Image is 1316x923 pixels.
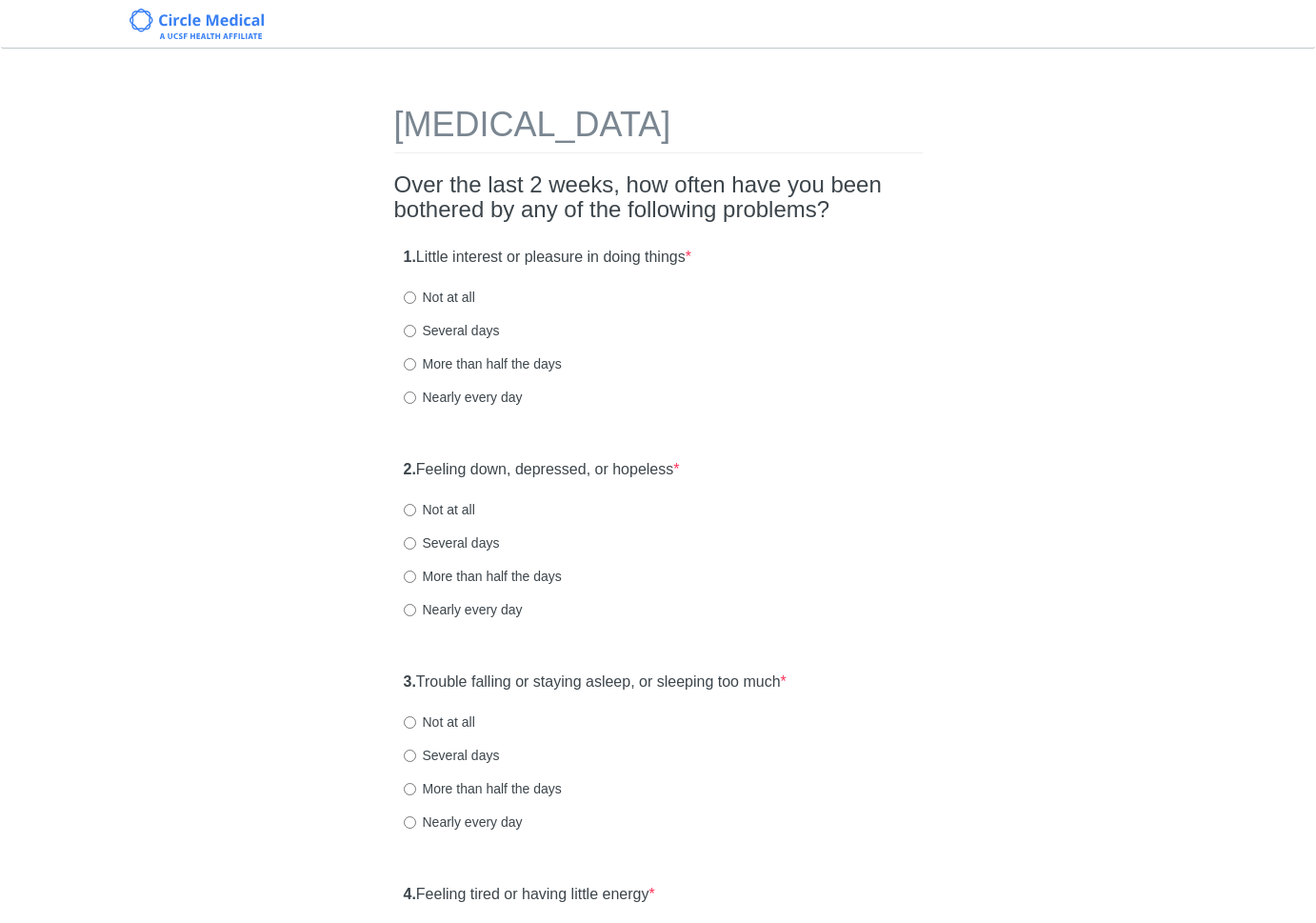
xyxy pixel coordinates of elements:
[394,106,923,153] h1: [MEDICAL_DATA]
[404,288,475,307] label: Not at all
[404,504,416,516] input: Not at all
[404,813,523,832] label: Nearly every day
[404,746,500,765] label: Several days
[404,321,500,340] label: Several days
[404,604,416,616] input: Nearly every day
[404,779,562,798] label: More than half the days
[404,571,416,583] input: More than half the days
[404,391,416,404] input: Nearly every day
[404,537,416,550] input: Several days
[404,567,562,586] label: More than half the days
[404,249,416,265] strong: 1.
[404,500,475,519] label: Not at all
[404,816,416,829] input: Nearly every day
[404,533,500,552] label: Several days
[404,672,787,693] label: Trouble falling or staying asleep, or sleeping too much
[404,750,416,762] input: Several days
[404,600,523,619] label: Nearly every day
[130,9,264,39] img: Circle Medical Logo
[404,291,416,304] input: Not at all
[404,354,562,373] label: More than half the days
[404,461,416,477] strong: 2.
[404,388,523,407] label: Nearly every day
[404,247,691,269] label: Little interest or pleasure in doing things
[404,712,475,732] label: Not at all
[394,172,923,223] h2: Over the last 2 weeks, how often have you been bothered by any of the following problems?
[404,886,416,902] strong: 4.
[404,716,416,729] input: Not at all
[404,459,680,481] label: Feeling down, depressed, or hopeless
[404,358,416,371] input: More than half the days
[404,325,416,337] input: Several days
[404,673,416,690] strong: 3.
[404,783,416,795] input: More than half the days
[404,884,655,906] label: Feeling tired or having little energy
